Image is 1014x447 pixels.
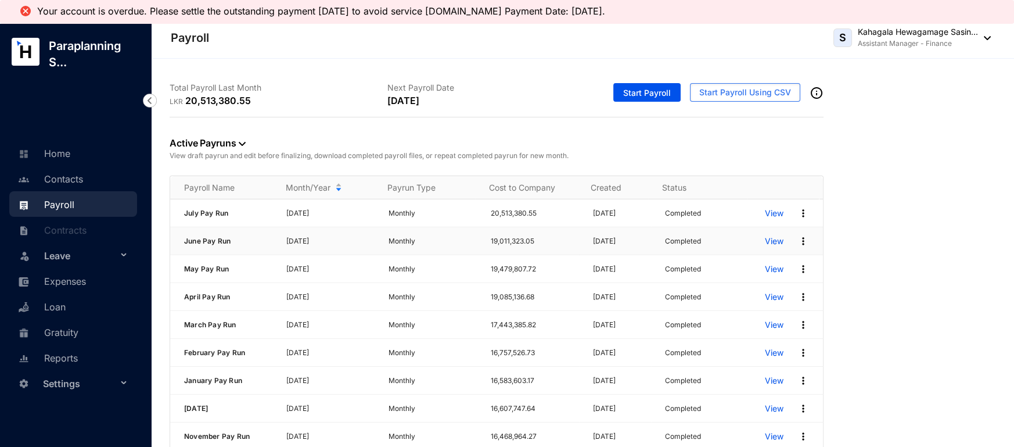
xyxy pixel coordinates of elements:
img: more.27664ee4a8faa814348e188645a3c1fc.svg [797,347,809,359]
p: [DATE] [387,94,419,108]
p: Completed [665,263,701,275]
p: [DATE] [286,208,375,219]
span: Settings [43,372,117,395]
img: dropdown-black.8e83cc76930a90b1a4fdb6d089b7bf3a.svg [239,142,246,146]
button: Start Payroll Using CSV [690,83,800,102]
li: Reports [9,345,137,370]
p: Monthly [389,403,477,414]
img: people-unselected.118708e94b43a90eceab.svg [19,174,29,185]
span: Start Payroll Using CSV [699,87,791,98]
a: View [765,403,783,414]
img: more.27664ee4a8faa814348e188645a3c1fc.svg [797,375,809,387]
a: View [765,208,783,219]
a: Expenses [15,276,86,287]
a: View [765,235,783,247]
a: Loan [15,301,66,313]
p: 19,085,136.68 [491,291,579,303]
p: Completed [665,375,701,387]
span: S [839,33,846,43]
th: Payrun Type [373,176,475,199]
img: home-unselected.a29eae3204392db15eaf.svg [19,149,29,159]
p: Completed [665,403,701,414]
p: [DATE] [593,431,651,442]
p: LKR [170,96,185,108]
a: Gratuity [15,327,78,338]
p: [DATE] [286,263,375,275]
p: [DATE] [593,208,651,219]
span: July Pay Run [184,209,228,217]
p: [DATE] [593,403,651,414]
p: Payroll [171,30,209,46]
p: Monthly [389,319,477,331]
span: Month/Year [286,182,330,194]
img: nav-icon-left.19a07721e4dec06a274f6d07517f07b7.svg [143,94,157,108]
p: Monthly [389,431,477,442]
li: Expenses [9,268,137,294]
p: [DATE] [593,347,651,359]
p: [DATE] [593,375,651,387]
p: Completed [665,319,701,331]
img: more.27664ee4a8faa814348e188645a3c1fc.svg [797,403,809,414]
p: Completed [665,347,701,359]
li: Payroll [9,191,137,217]
th: Cost to Company [475,176,577,199]
p: Paraplanning S... [39,38,151,70]
li: Contacts [9,166,137,191]
p: Monthly [389,375,477,387]
img: report-unselected.e6a6b4230fc7da01f883.svg [19,353,29,364]
p: View [765,431,783,442]
span: May Pay Run [184,264,229,273]
p: 16,583,603.17 [491,375,579,387]
img: more.27664ee4a8faa814348e188645a3c1fc.svg [797,263,809,275]
span: [DATE] [184,404,208,413]
p: 20,513,380.55 [185,94,251,108]
a: Payroll [15,199,74,210]
p: Completed [665,431,701,442]
span: Start Payroll [623,87,671,99]
a: Contracts [15,224,87,236]
span: November Pay Run [184,432,250,441]
p: Completed [665,291,701,303]
p: Monthly [389,291,477,303]
a: View [765,263,783,275]
p: Total Payroll Last Month [170,82,387,94]
img: more.27664ee4a8faa814348e188645a3c1fc.svg [797,208,809,219]
p: Assistant Manager - Finance [858,38,978,49]
p: Completed [665,235,701,247]
img: info-outined.c2a0bb1115a2853c7f4cb4062ec879bc.svg [810,86,824,100]
p: Monthly [389,263,477,275]
img: more.27664ee4a8faa814348e188645a3c1fc.svg [797,319,809,331]
span: Leave [44,244,117,267]
p: 16,757,526.73 [491,347,579,359]
a: View [765,291,783,303]
th: Status [648,176,747,199]
p: 20,513,380.55 [491,208,579,219]
img: settings-unselected.1febfda315e6e19643a1.svg [19,378,29,389]
p: 16,607,747.64 [491,403,579,414]
p: [DATE] [286,347,375,359]
img: payroll.289672236c54bbec4828.svg [19,200,29,210]
a: Contacts [15,173,83,185]
p: Completed [665,208,701,219]
img: leave-unselected.2934df6273408c3f84d9.svg [19,250,30,262]
p: [DATE] [286,235,375,247]
li: Contracts [9,217,137,242]
p: [DATE] [593,263,651,275]
a: Reports [15,352,78,364]
li: Your account is overdue. Please settle the outstanding payment [DATE] to avoid service [DOMAIN_NA... [37,6,611,16]
img: expense-unselected.2edcf0507c847f3e9e96.svg [19,277,29,287]
p: [DATE] [286,291,375,303]
a: Home [15,148,70,159]
li: Home [9,140,137,166]
a: View [765,347,783,359]
p: [DATE] [286,403,375,414]
span: January Pay Run [184,376,242,385]
p: 17,443,385.82 [491,319,579,331]
li: Gratuity [9,319,137,345]
p: [DATE] [593,319,651,331]
img: dropdown-black.8e83cc76930a90b1a4fdb6d089b7bf3a.svg [978,36,991,40]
